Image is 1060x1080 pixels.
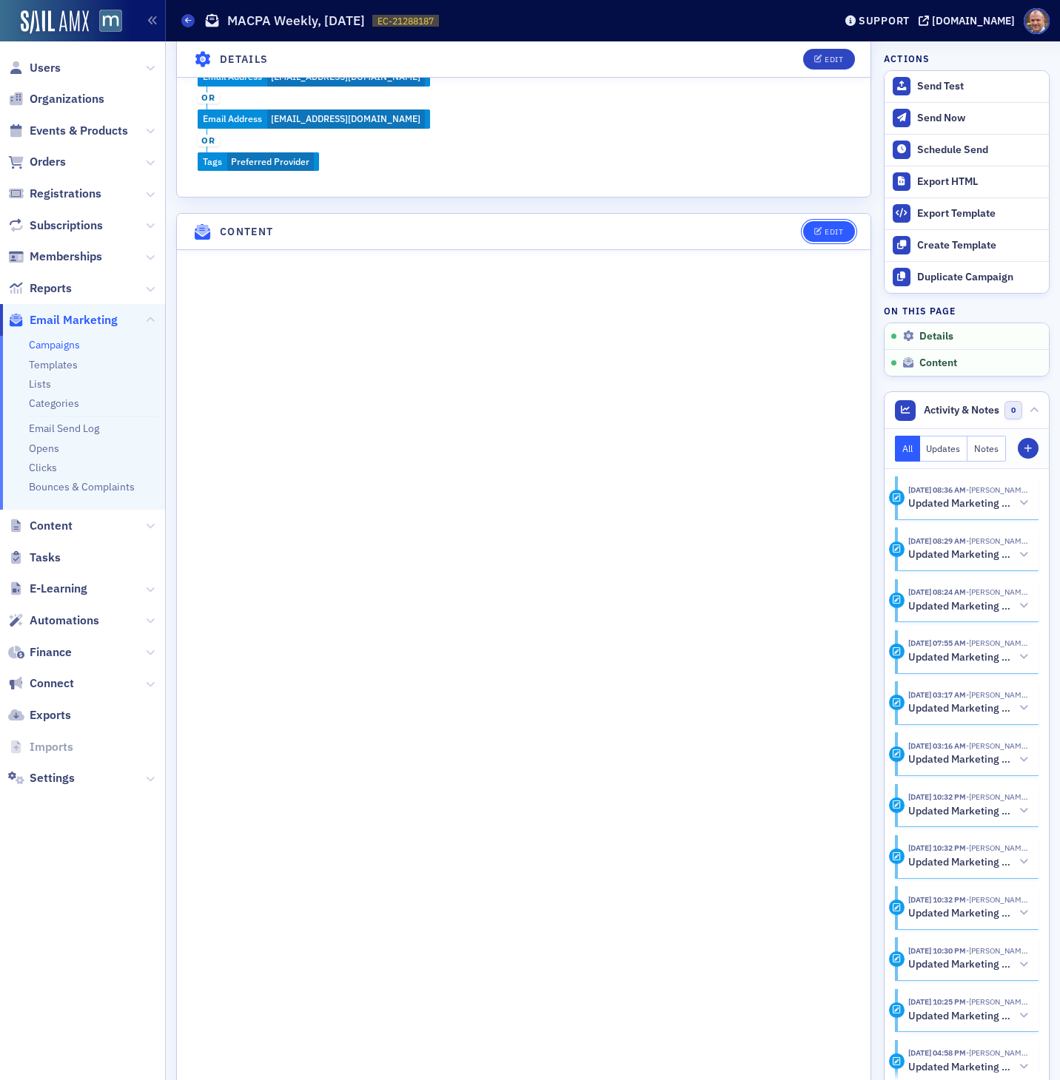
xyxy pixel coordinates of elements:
[8,91,104,107] a: Organizations
[908,740,966,751] time: 8/29/2025 03:16 AM
[908,689,966,700] time: 8/29/2025 03:17 AM
[29,442,59,455] a: Opens
[908,1059,1028,1075] button: Updated Marketing platform email campaign: MACPA Weekly, [DATE]
[924,402,999,418] span: Activity & Notes
[30,91,104,107] span: Organizations
[8,644,72,661] a: Finance
[889,490,905,505] div: Activity
[908,536,966,546] time: 8/29/2025 08:29 AM
[889,746,905,762] div: Activity
[917,112,1041,125] div: Send Now
[889,1002,905,1018] div: Activity
[30,518,73,534] span: Content
[889,541,905,557] div: Activity
[8,249,102,265] a: Memberships
[889,1053,905,1069] div: Activity
[967,436,1006,462] button: Notes
[29,396,79,410] a: Categories
[8,518,73,534] a: Content
[908,1008,1028,1024] button: Updated Marketing platform email campaign: MACPA Weekly, [DATE]
[889,900,905,915] div: Activity
[908,702,1014,715] h5: Updated Marketing platform email campaign: MACPA Weekly, [DATE]
[908,957,1028,973] button: Updated Marketing platform email campaign: MACPA Weekly, [DATE]
[966,740,1028,751] span: Bill Sheridan
[8,217,103,234] a: Subscriptions
[908,701,1028,716] button: Updated Marketing platform email campaign: MACPA Weekly, [DATE]
[917,271,1041,284] div: Duplicate Campaign
[29,358,78,371] a: Templates
[30,770,75,786] span: Settings
[917,175,1041,189] div: Export HTML
[966,894,1028,905] span: Bill Sheridan
[29,422,99,435] a: Email Send Log
[966,1047,1028,1058] span: Bill Sheridan
[966,843,1028,853] span: Bill Sheridan
[30,60,61,76] span: Users
[8,154,66,170] a: Orders
[908,485,966,495] time: 8/29/2025 08:36 AM
[908,1047,966,1058] time: 8/28/2025 04:58 PM
[29,377,51,391] a: Lists
[908,854,1028,870] button: Updated Marketing platform email campaign: MACPA Weekly, [DATE]
[966,792,1028,802] span: Bill Sheridan
[908,803,1028,819] button: Updated Marketing platform email campaign: MACPA Weekly, [DATE]
[908,1010,1014,1023] h5: Updated Marketing platform email campaign: MACPA Weekly, [DATE]
[908,856,1014,869] h5: Updated Marketing platform email campaign: MACPA Weekly, [DATE]
[8,581,87,597] a: E-Learning
[885,198,1049,229] a: Export Template
[29,461,57,474] a: Clicks
[908,548,1014,561] h5: Updated Marketing platform email campaign: MACPA Weekly, [DATE]
[803,221,854,242] button: Edit
[908,649,1028,665] button: Updated Marketing platform email campaign: MACPA Weekly, [DATE]
[30,644,72,661] span: Finance
[30,581,87,597] span: E-Learning
[966,945,1028,956] span: Bill Sheridan
[889,797,905,813] div: Activity
[30,217,103,234] span: Subscriptions
[908,805,1014,818] h5: Updated Marketing platform email campaign: MACPA Weekly, [DATE]
[8,612,99,629] a: Automations
[908,945,966,956] time: 8/28/2025 10:30 PM
[908,651,1014,664] h5: Updated Marketing platform email campaign: MACPA Weekly, [DATE]
[908,752,1028,768] button: Updated Marketing platform email campaign: MACPA Weekly, [DATE]
[29,480,135,493] a: Bounces & Complaints
[378,15,434,27] span: EC-21288187
[966,587,1028,597] span: Bill Sheridan
[30,612,99,629] span: Automations
[908,753,1014,766] h5: Updated Marketing platform email campaign: MACPA Weekly, [DATE]
[89,10,122,35] a: View Homepage
[908,600,1014,613] h5: Updated Marketing platform email campaign: MACPA Weekly, [DATE]
[803,49,854,70] button: Edit
[889,695,905,710] div: Activity
[220,224,274,240] h4: Content
[8,739,73,755] a: Imports
[917,207,1041,220] div: Export Template
[966,996,1028,1007] span: Bill Sheridan
[917,144,1041,157] div: Schedule Send
[1024,8,1050,34] span: Profile
[30,280,72,297] span: Reports
[966,638,1028,648] span: Bill Sheridan
[30,675,74,692] span: Connect
[8,675,74,692] a: Connect
[21,10,89,34] img: SailAMX
[30,154,66,170] span: Orders
[885,102,1049,134] button: Send Now
[917,239,1041,252] div: Create Template
[908,497,1014,510] h5: Updated Marketing platform email campaign: MACPA Weekly, [DATE]
[30,739,73,755] span: Imports
[919,330,953,343] span: Details
[908,894,966,905] time: 8/28/2025 10:32 PM
[8,123,128,139] a: Events & Products
[30,186,101,202] span: Registrations
[884,52,930,65] h4: Actions
[30,707,71,723] span: Exports
[30,312,118,328] span: Email Marketing
[8,770,75,786] a: Settings
[908,907,1014,920] h5: Updated Marketing platform email campaign: MACPA Weekly, [DATE]
[29,338,80,351] a: Campaigns
[889,593,905,608] div: Activity
[895,436,920,462] button: All
[885,166,1049,198] a: Export HTML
